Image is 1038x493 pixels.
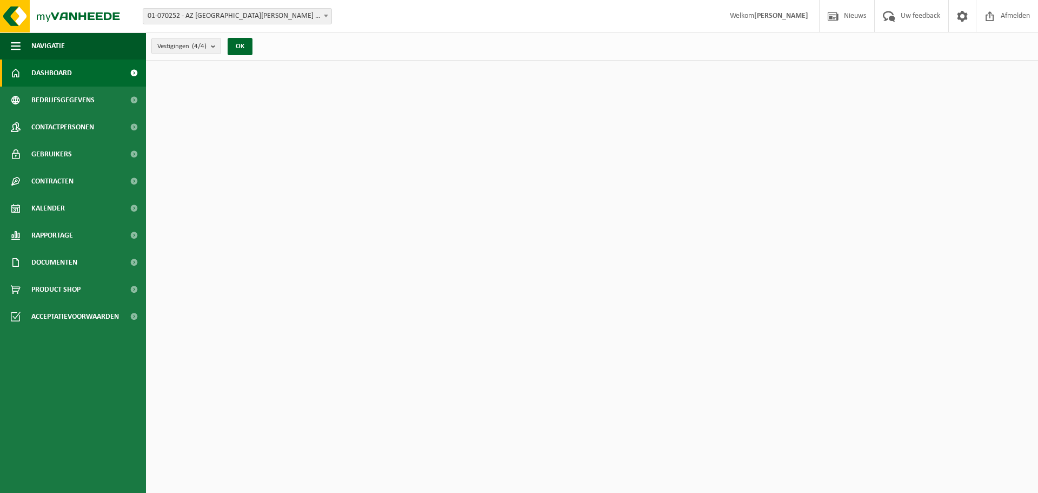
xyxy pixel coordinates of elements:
count: (4/4) [192,43,207,50]
span: Contracten [31,168,74,195]
span: Vestigingen [157,38,207,55]
span: 01-070252 - AZ SINT-JAN BRUGGE AV - BRUGGE [143,9,331,24]
span: Gebruikers [31,141,72,168]
strong: [PERSON_NAME] [754,12,808,20]
span: Acceptatievoorwaarden [31,303,119,330]
button: OK [228,38,252,55]
span: Documenten [31,249,77,276]
span: Contactpersonen [31,114,94,141]
span: Rapportage [31,222,73,249]
button: Vestigingen(4/4) [151,38,221,54]
span: Bedrijfsgegevens [31,87,95,114]
span: Product Shop [31,276,81,303]
span: Navigatie [31,32,65,60]
span: 01-070252 - AZ SINT-JAN BRUGGE AV - BRUGGE [143,8,332,24]
span: Dashboard [31,60,72,87]
span: Kalender [31,195,65,222]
